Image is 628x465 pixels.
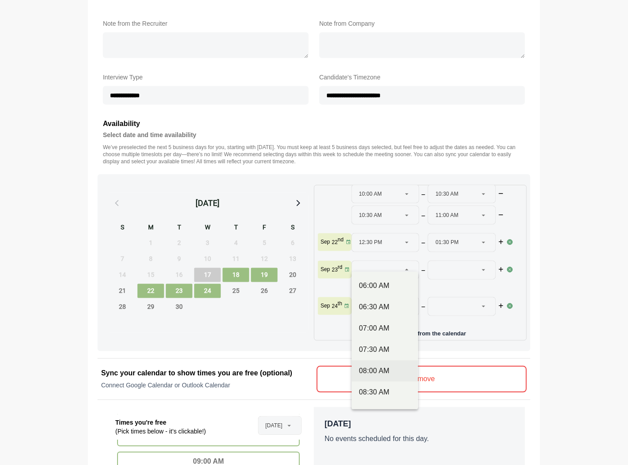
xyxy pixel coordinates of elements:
[321,303,330,310] p: Sep
[166,300,192,314] span: Tuesday, September 30, 2025
[137,252,164,266] span: Monday, September 8, 2025
[196,197,220,209] div: [DATE]
[332,267,338,273] strong: 23
[352,282,507,289] p: Please select the time slots.
[223,223,249,234] div: T
[109,300,136,314] span: Sunday, September 28, 2025
[166,236,192,250] span: Tuesday, September 2, 2025
[319,72,525,83] label: Candidate's Timezone
[109,223,136,234] div: S
[436,206,459,224] span: 11:00 AM
[101,368,311,379] h2: Sync your calendar to show times you are free (optional)
[359,281,411,292] div: 06:00 AM
[115,418,206,427] p: Times you're free
[101,381,311,390] p: Connect Google Calendar or Outlook Calendar
[223,252,249,266] span: Thursday, September 11, 2025
[166,268,192,282] span: Tuesday, September 16, 2025
[223,284,249,298] span: Thursday, September 25, 2025
[166,223,192,234] div: T
[103,118,525,130] h3: Availability
[359,409,411,419] div: 09:00 AM
[251,223,278,234] div: F
[338,264,343,271] sup: rd
[338,237,344,243] sup: nd
[251,252,278,266] span: Friday, September 12, 2025
[137,236,164,250] span: Monday, September 1, 2025
[137,268,164,282] span: Monday, September 15, 2025
[194,268,221,282] span: Wednesday, September 17, 2025
[321,266,330,273] p: Sep
[137,300,164,314] span: Monday, September 29, 2025
[279,223,306,234] div: S
[325,434,514,445] p: No events scheduled for this day.
[223,236,249,250] span: Thursday, September 4, 2025
[359,323,411,334] div: 07:00 AM
[359,206,382,224] span: 10:30 AM
[266,417,283,435] span: [DATE]
[325,418,514,430] p: [DATE]
[166,284,192,298] span: Tuesday, September 23, 2025
[194,223,221,234] div: W
[318,327,523,337] p: Add more days from the calendar
[251,236,278,250] span: Friday, September 5, 2025
[359,185,382,203] span: 10:00 AM
[137,223,164,234] div: M
[359,234,382,252] span: 12:30 PM
[103,72,309,83] label: Interview Type
[251,268,278,282] span: Friday, September 19, 2025
[319,18,525,29] label: Note from Company
[317,366,527,393] v-button: Remove
[251,284,278,298] span: Friday, September 26, 2025
[103,144,525,165] p: We’ve preselected the next 5 business days for you, starting with [DATE]. You must keep at least ...
[166,252,192,266] span: Tuesday, September 9, 2025
[115,427,206,436] p: (Pick times below - it’s clickable!)
[338,301,342,307] sup: th
[103,18,309,29] label: Note from the Recruiter
[332,240,338,246] strong: 22
[194,284,221,298] span: Wednesday, September 24, 2025
[137,284,164,298] span: Monday, September 22, 2025
[223,268,249,282] span: Thursday, September 18, 2025
[279,236,306,250] span: Saturday, September 6, 2025
[359,345,411,355] div: 07:30 AM
[359,302,411,313] div: 06:30 AM
[194,252,221,266] span: Wednesday, September 10, 2025
[436,234,459,252] span: 01:30 PM
[279,252,306,266] span: Saturday, September 13, 2025
[436,185,459,203] span: 10:30 AM
[332,303,338,310] strong: 24
[359,387,411,398] div: 08:30 AM
[103,130,525,140] h4: Select date and time availability
[321,239,330,246] p: Sep
[279,284,306,298] span: Saturday, September 27, 2025
[279,268,306,282] span: Saturday, September 20, 2025
[109,252,136,266] span: Sunday, September 7, 2025
[352,319,507,326] p: Please select the time slots.
[359,366,411,377] div: 08:00 AM
[194,236,221,250] span: Wednesday, September 3, 2025
[109,268,136,282] span: Sunday, September 14, 2025
[109,284,136,298] span: Sunday, September 21, 2025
